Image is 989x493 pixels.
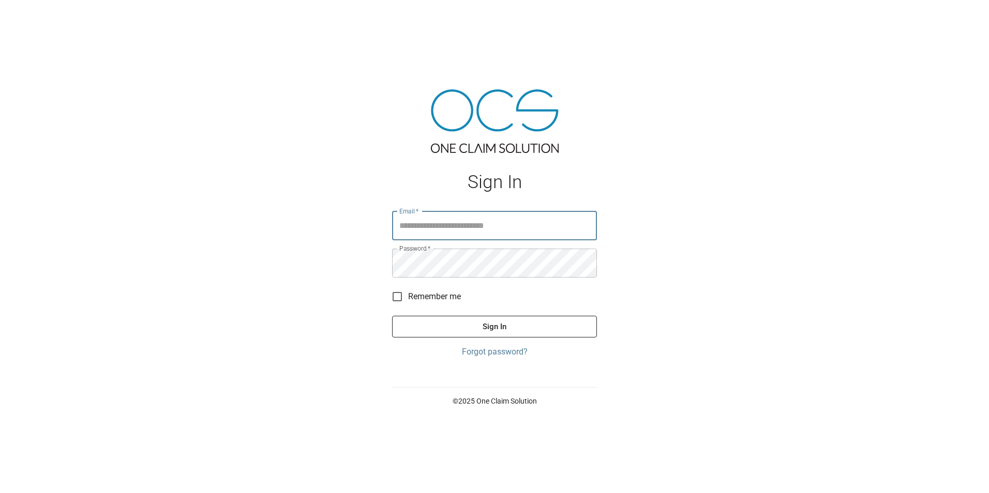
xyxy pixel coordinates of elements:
p: © 2025 One Claim Solution [392,396,597,406]
button: Sign In [392,316,597,337]
span: Remember me [408,290,461,303]
label: Password [399,244,430,253]
a: Forgot password? [392,346,597,358]
label: Email [399,207,419,215]
h1: Sign In [392,172,597,193]
img: ocs-logo-tra.png [431,89,559,153]
img: ocs-logo-white-transparent.png [12,6,54,27]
